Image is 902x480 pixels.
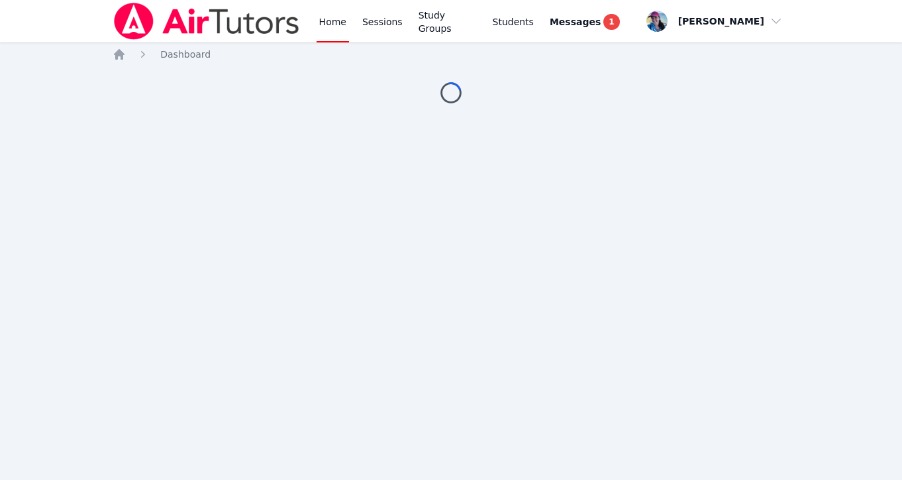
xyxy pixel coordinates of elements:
[113,3,300,40] img: Air Tutors
[550,15,601,29] span: Messages
[603,14,619,30] span: 1
[160,49,211,60] span: Dashboard
[160,48,211,61] a: Dashboard
[113,48,789,61] nav: Breadcrumb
